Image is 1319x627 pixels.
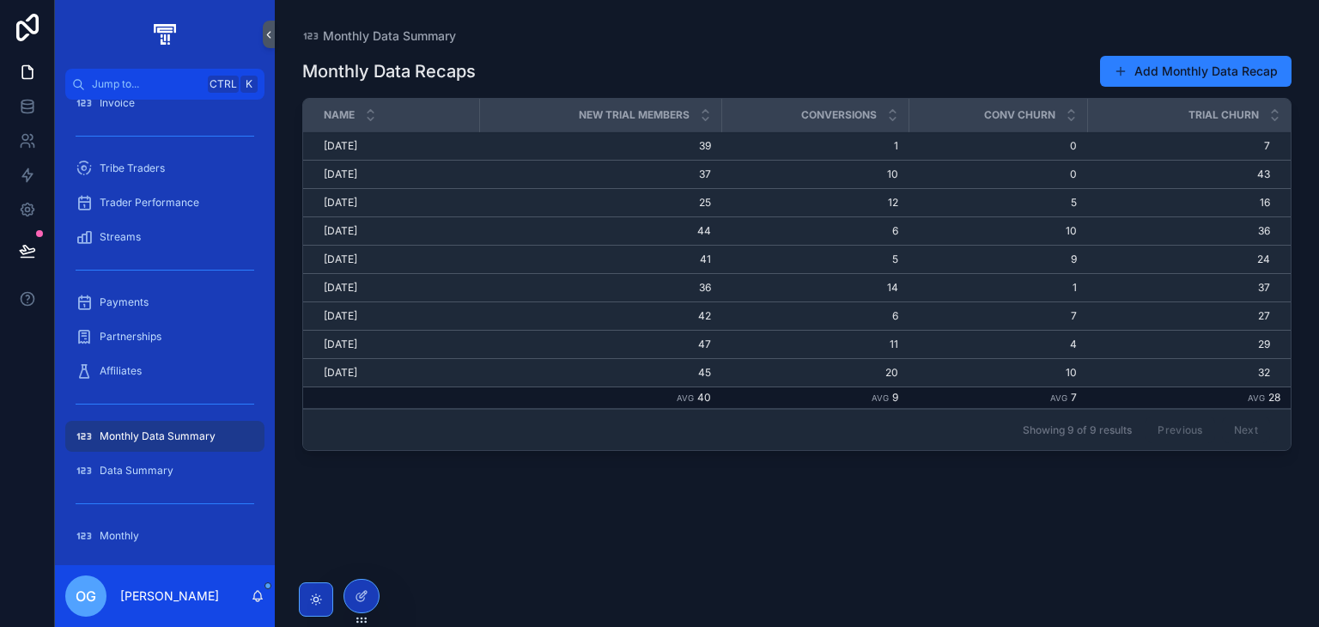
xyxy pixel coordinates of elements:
a: 41 [489,253,711,266]
span: [DATE] [324,366,357,380]
span: Conv Churn [984,108,1055,122]
a: 0 [919,167,1077,181]
span: 44 [489,224,711,238]
span: Ctrl [208,76,239,93]
a: 36 [1087,224,1270,238]
a: 6 [732,309,898,323]
a: 1 [919,281,1077,295]
span: Monthly [100,529,139,543]
a: Partnerships [65,321,264,352]
a: Add Monthly Data Recap [1100,56,1292,87]
a: 12 [732,196,898,210]
span: Partnerships [100,330,161,344]
span: Affiliates [100,364,142,378]
a: 25 [489,196,711,210]
span: Trial Churn [1188,108,1259,122]
a: 6 [732,224,898,238]
span: [DATE] [324,167,357,181]
a: 0 [919,139,1077,153]
span: 40 [697,391,711,404]
span: Data Summary [100,464,173,478]
span: Monthly Data Summary [323,27,456,45]
a: [DATE] [324,366,469,380]
a: 1 [732,139,898,153]
a: [DATE] [324,309,469,323]
span: 27 [1087,309,1270,323]
span: Streams [100,230,141,244]
span: [DATE] [324,224,357,238]
a: 36 [489,281,711,295]
a: [DATE] [324,281,469,295]
a: 39 [489,139,711,153]
a: Quarterly [65,555,264,586]
span: [DATE] [324,309,357,323]
div: scrollable content [55,100,275,565]
span: 20 [732,366,898,380]
a: 5 [732,253,898,266]
a: 10 [919,366,1077,380]
a: Monthly [65,520,264,551]
span: Invoice [100,96,135,110]
a: [DATE] [324,253,469,266]
a: 16 [1087,196,1270,210]
span: 28 [1268,391,1280,404]
a: Tribe Traders [65,153,264,184]
span: Tribe Traders [100,161,165,175]
span: 7 [1087,139,1270,153]
span: Monthly Data Summary [100,429,216,443]
a: 45 [489,366,711,380]
span: [DATE] [324,253,357,266]
span: [DATE] [324,338,357,351]
a: 32 [1087,366,1270,380]
a: Payments [65,287,264,318]
a: 37 [1087,281,1270,295]
h1: Monthly Data Recaps [302,59,476,83]
span: 9 [892,391,898,404]
a: 7 [919,309,1077,323]
span: [DATE] [324,281,357,295]
a: [DATE] [324,196,469,210]
span: Name [324,108,355,122]
a: Data Summary [65,455,264,486]
span: 37 [489,167,711,181]
a: Invoice [65,88,264,119]
a: 9 [919,253,1077,266]
a: Trader Performance [65,187,264,218]
a: 4 [919,338,1077,351]
a: 24 [1087,253,1270,266]
a: 10 [732,167,898,181]
a: Monthly Data Summary [65,421,264,452]
a: 47 [489,338,711,351]
a: Affiliates [65,356,264,387]
a: [DATE] [324,167,469,181]
span: Conversions [801,108,877,122]
img: App logo [150,21,179,48]
span: 5 [919,196,1077,210]
span: Jump to... [92,77,201,91]
a: 42 [489,309,711,323]
small: Avg [1050,393,1067,403]
span: [DATE] [324,139,357,153]
span: OG [76,586,96,606]
a: 29 [1087,338,1270,351]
